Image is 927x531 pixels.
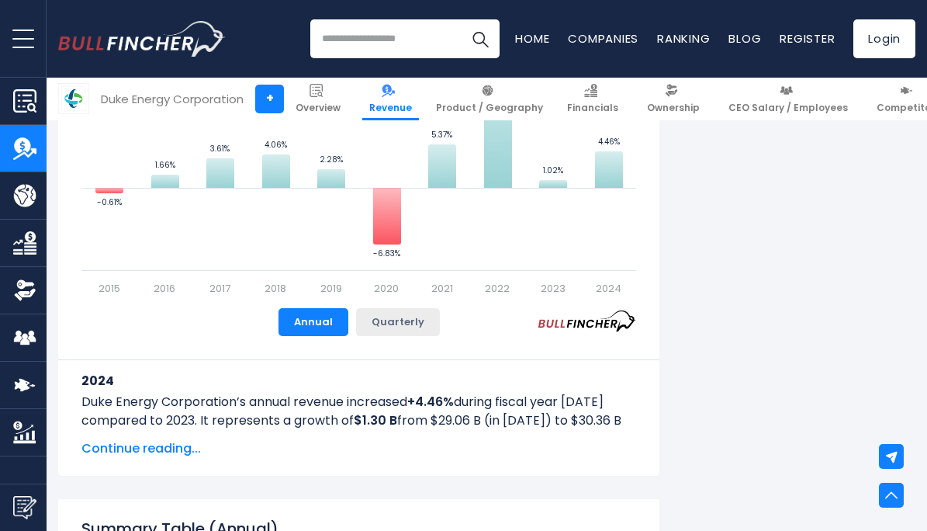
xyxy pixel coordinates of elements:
a: Revenue [362,78,419,120]
a: Product / Geography [429,78,550,120]
text: 2021 [431,281,453,296]
a: Login [853,19,915,58]
text: 2017 [209,281,230,296]
a: Overview [289,78,348,120]
span: CEO Salary / Employees [728,102,848,114]
a: Financials [560,78,625,120]
a: Ranking [657,30,710,47]
text: 2020 [374,281,399,296]
text: 2019 [320,281,342,296]
span: Ownership [647,102,700,114]
a: Ownership [640,78,707,120]
span: Continue reading... [81,439,636,458]
text: 2.28% [320,154,343,165]
text: 2022 [485,281,510,296]
a: Register [780,30,835,47]
a: + [255,85,284,113]
span: Revenue [369,102,412,114]
text: 2018 [265,281,286,296]
text: 1.02% [543,165,563,176]
img: Bullfincher logo [58,21,226,57]
b: $1.30 B [354,411,397,429]
a: Go to homepage [58,21,225,57]
text: 2024 [596,281,621,296]
h3: 2024 [81,371,636,390]
text: 2016 [154,281,175,296]
img: Ownership [13,279,36,302]
img: DUK logo [59,84,88,113]
button: Search [461,19,500,58]
a: CEO Salary / Employees [721,78,855,120]
a: Companies [568,30,638,47]
span: Financials [567,102,618,114]
a: Home [515,30,549,47]
text: -0.61% [97,196,122,208]
button: Quarterly [356,308,440,336]
a: Blog [728,30,761,47]
text: 3.61% [210,143,230,154]
text: 2015 [99,281,120,296]
text: 2023 [541,281,566,296]
span: Product / Geography [436,102,543,114]
b: +4.46% [407,393,454,411]
div: Duke Energy Corporation [101,90,244,108]
button: Annual [278,308,348,336]
text: -6.83% [373,248,400,259]
text: 5.37% [431,129,452,141]
text: 4.46% [598,136,620,147]
text: 4.06% [265,139,287,151]
text: 1.66% [155,159,175,171]
p: Duke Energy Corporation’s annual revenue increased during fiscal year [DATE] compared to 2023. It... [81,393,636,449]
span: Overview [296,102,341,114]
